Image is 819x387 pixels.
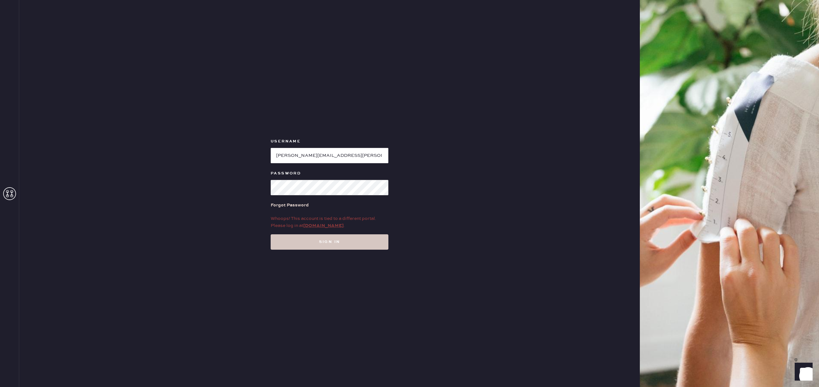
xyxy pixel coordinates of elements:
button: Sign in [271,234,388,250]
input: e.g. john@doe.com [271,148,388,163]
iframe: Front Chat [789,358,816,386]
label: Password [271,170,388,177]
div: Whoops! This account is tied to a different portal. Please log in at . [271,215,388,229]
div: Forgot Password [271,202,309,209]
label: Username [271,138,388,145]
a: Forgot Password [271,195,309,215]
a: [DOMAIN_NAME] [303,223,344,229]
